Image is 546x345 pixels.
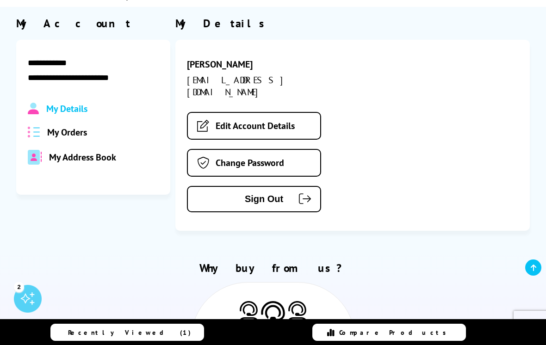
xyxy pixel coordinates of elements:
div: [EMAIL_ADDRESS][DOMAIN_NAME] [187,74,321,98]
img: address-book-duotone-solid.svg [28,150,42,165]
span: My Address Book [49,151,116,163]
div: My Details [175,16,529,31]
span: Recently Viewed (1) [68,328,191,337]
span: My Orders [47,126,87,138]
a: Change Password [187,149,321,177]
a: Edit Account Details [187,112,321,140]
button: Sign Out [187,186,321,212]
div: My Account [16,16,170,31]
div: 2 [14,282,24,292]
h2: Why buy from us? [16,261,529,275]
img: Printer Experts [259,301,287,333]
span: Compare Products [339,328,451,337]
img: all-order.svg [28,127,40,137]
img: Profile.svg [28,103,38,115]
span: Sign Out [202,194,283,204]
img: Printer Experts [238,301,259,325]
span: My Details [46,103,87,115]
img: Printer Experts [287,301,308,325]
a: Compare Products [312,324,466,341]
a: Recently Viewed (1) [50,324,204,341]
div: [PERSON_NAME] [187,58,321,70]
